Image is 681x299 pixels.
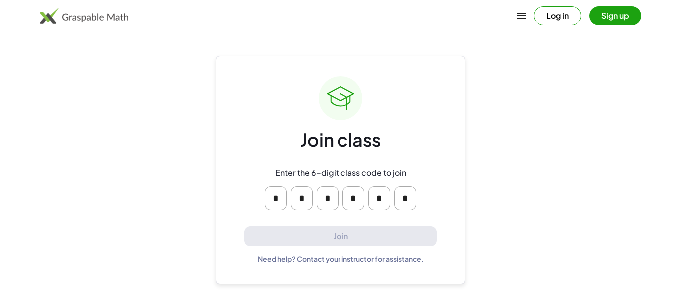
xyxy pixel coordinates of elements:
div: Need help? Contact your instructor for assistance. [258,254,424,263]
button: Log in [534,6,581,25]
button: Join [244,226,437,247]
button: Sign up [589,6,641,25]
div: Join class [300,128,381,152]
div: Enter the 6-digit class code to join [275,168,406,178]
